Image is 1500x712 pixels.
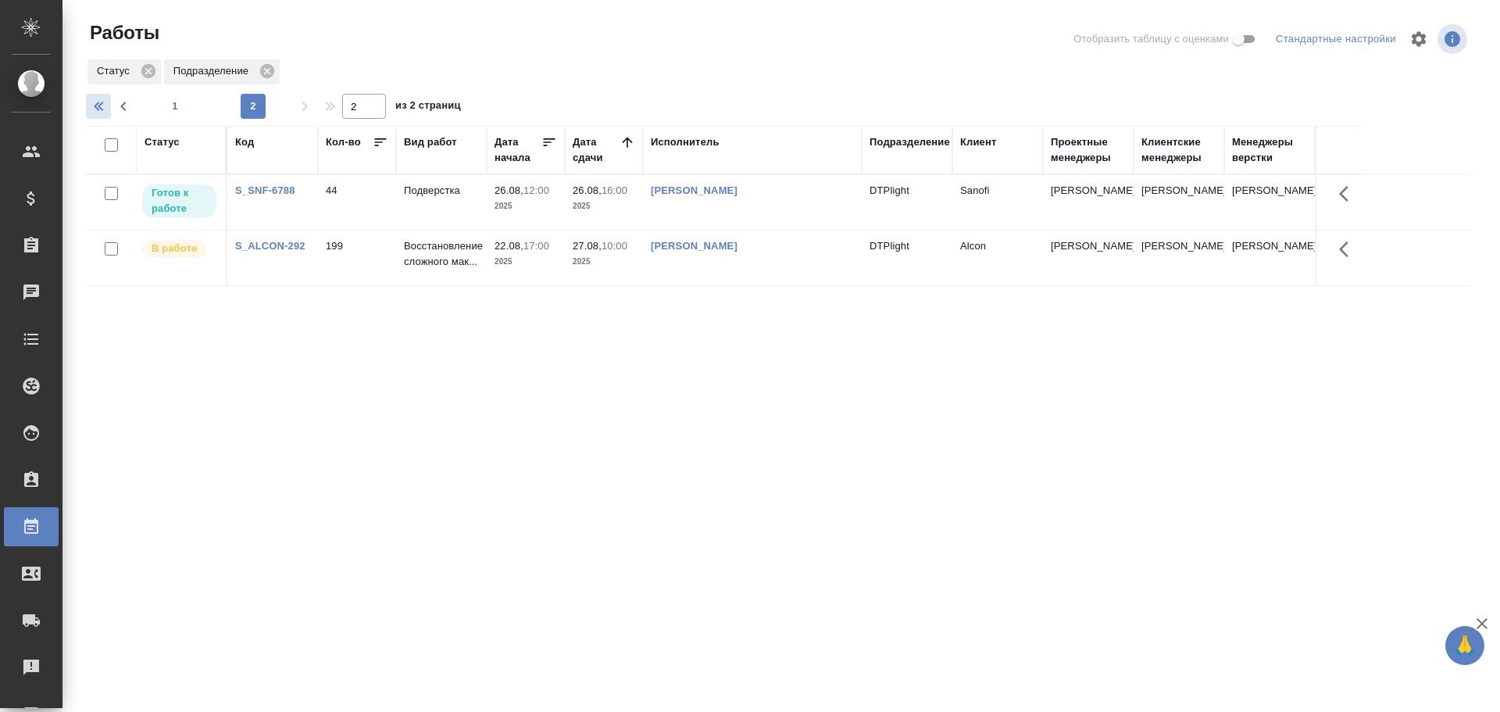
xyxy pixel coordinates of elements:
[573,199,635,214] p: 2025
[318,231,396,285] td: 199
[602,184,627,196] p: 16:00
[1400,20,1437,58] span: Настроить таблицу
[495,240,523,252] p: 22.08,
[1073,31,1229,47] span: Отобразить таблицу с оценками
[318,175,396,230] td: 44
[602,240,627,252] p: 10:00
[173,63,254,79] p: Подразделение
[573,184,602,196] p: 26.08,
[960,238,1035,254] p: Alcon
[1330,231,1367,268] button: Здесь прячутся важные кнопки
[862,175,952,230] td: DTPlight
[164,59,280,84] div: Подразделение
[141,183,218,220] div: Исполнитель может приступить к работе
[1272,27,1400,52] div: split button
[145,134,180,150] div: Статус
[573,240,602,252] p: 27.08,
[404,238,479,270] p: Восстановление сложного мак...
[870,134,950,150] div: Подразделение
[97,63,135,79] p: Статус
[960,183,1035,199] p: Sanofi
[573,134,620,166] div: Дата сдачи
[141,238,218,259] div: Исполнитель выполняет работу
[162,94,187,119] button: 1
[960,134,996,150] div: Клиент
[1043,231,1134,285] td: [PERSON_NAME]
[404,134,457,150] div: Вид работ
[235,134,254,150] div: Код
[1232,183,1307,199] p: [PERSON_NAME]
[1232,238,1307,254] p: [PERSON_NAME]
[1051,134,1126,166] div: Проектные менеджеры
[395,96,461,119] span: из 2 страниц
[1330,175,1367,213] button: Здесь прячутся важные кнопки
[573,254,635,270] p: 2025
[326,134,361,150] div: Кол-во
[495,184,523,196] p: 26.08,
[152,241,197,256] p: В работе
[1452,629,1478,662] span: 🙏
[1445,626,1484,665] button: 🙏
[1232,134,1307,166] div: Менеджеры верстки
[495,199,557,214] p: 2025
[1134,175,1224,230] td: [PERSON_NAME]
[1141,134,1216,166] div: Клиентские менеджеры
[495,254,557,270] p: 2025
[651,184,737,196] a: [PERSON_NAME]
[523,240,549,252] p: 17:00
[651,134,720,150] div: Исполнитель
[235,184,295,196] a: S_SNF-6788
[651,240,737,252] a: [PERSON_NAME]
[862,231,952,285] td: DTPlight
[523,184,549,196] p: 12:00
[1043,175,1134,230] td: [PERSON_NAME]
[86,20,159,45] span: Работы
[1437,24,1470,54] span: Посмотреть информацию
[152,185,207,216] p: Готов к работе
[235,240,305,252] a: S_ALCON-292
[404,183,479,199] p: Подверстка
[87,59,161,84] div: Статус
[1134,231,1224,285] td: [PERSON_NAME]
[162,98,187,114] span: 1
[495,134,541,166] div: Дата начала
